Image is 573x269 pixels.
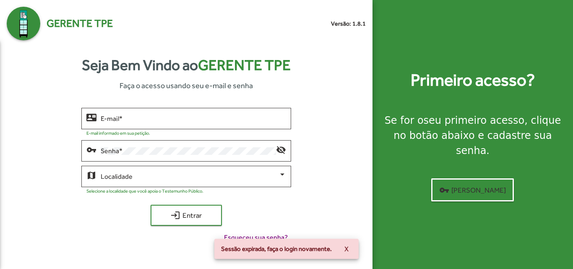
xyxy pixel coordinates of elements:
[411,68,535,93] strong: Primeiro acesso?
[439,185,449,195] mat-icon: vpn_key
[86,112,96,122] mat-icon: contact_mail
[151,205,222,226] button: Entrar
[86,131,150,136] mat-hint: E-mail informado em sua petição.
[331,19,366,28] small: Versão: 1.8.1
[383,113,563,158] div: Se for o , clique no botão abaixo e cadastre sua senha.
[47,16,113,31] span: Gerente TPE
[86,144,96,154] mat-icon: vpn_key
[158,208,214,223] span: Entrar
[338,241,355,256] button: X
[439,183,506,198] span: [PERSON_NAME]
[198,57,291,73] span: Gerente TPE
[82,54,291,76] strong: Seja Bem Vindo ao
[424,115,525,126] strong: seu primeiro acesso
[276,144,286,154] mat-icon: visibility_off
[120,80,253,91] span: Faça o acesso usando seu e-mail e senha
[170,210,180,220] mat-icon: login
[7,7,40,40] img: Logo Gerente
[86,170,96,180] mat-icon: map
[431,178,514,201] button: [PERSON_NAME]
[86,188,203,193] mat-hint: Selecione a localidade que você apoia o Testemunho Público.
[221,245,332,253] span: Sessão expirada, faça o login novamente.
[344,241,349,256] span: X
